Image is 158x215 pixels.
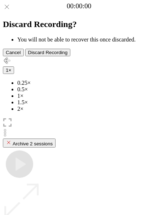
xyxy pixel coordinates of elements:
button: Discard Recording [25,49,71,56]
span: 1 [6,67,8,73]
li: 1× [17,93,155,99]
button: 1× [3,66,14,74]
a: 00:00:00 [67,2,91,10]
li: 0.25× [17,80,155,86]
h2: Discard Recording? [3,19,155,29]
li: You will not be able to recover this once discarded. [17,36,155,43]
button: Cancel [3,49,24,56]
li: 2× [17,106,155,112]
li: 0.5× [17,86,155,93]
button: Archive 2 sessions [3,139,56,148]
li: 1.5× [17,99,155,106]
div: Archive 2 sessions [6,140,53,146]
